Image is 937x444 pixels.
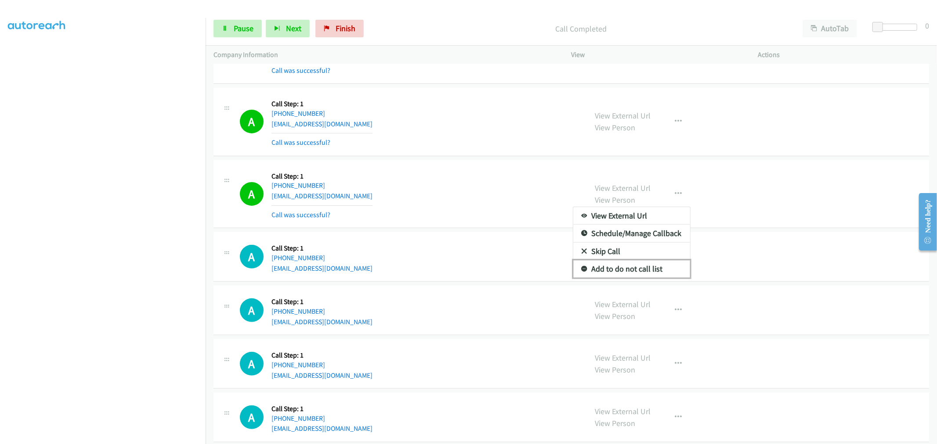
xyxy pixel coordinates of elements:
[240,245,264,269] h1: A
[240,298,264,322] h1: A
[573,243,690,260] a: Skip Call
[573,225,690,242] a: Schedule/Manage Callback
[240,298,264,322] div: The call is yet to be attempted
[240,352,264,376] div: The call is yet to be attempted
[573,207,690,225] a: View External Url
[912,187,937,257] iframe: Resource Center
[8,26,206,443] iframe: To enrich screen reader interactions, please activate Accessibility in Grammarly extension settings
[240,352,264,376] h1: A
[240,245,264,269] div: The call is yet to be attempted
[240,405,264,429] h1: A
[573,260,690,278] a: Add to do not call list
